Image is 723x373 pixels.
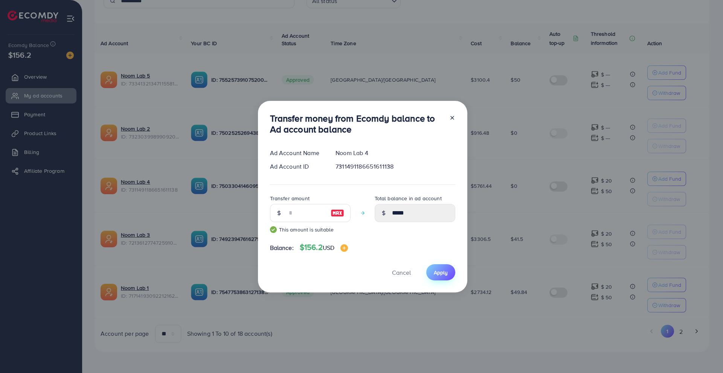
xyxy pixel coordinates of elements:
span: Cancel [392,268,411,277]
span: Apply [434,269,448,276]
h4: $156.2 [300,243,348,252]
span: Balance: [270,244,294,252]
button: Apply [426,264,455,280]
div: 7311491186651611138 [329,162,461,171]
img: image [331,209,344,218]
button: Cancel [383,264,420,280]
h3: Transfer money from Ecomdy balance to Ad account balance [270,113,443,135]
span: USD [323,244,334,252]
div: Ad Account ID [264,162,330,171]
div: Noom Lab 4 [329,149,461,157]
label: Total balance in ad account [375,195,442,202]
label: Transfer amount [270,195,310,202]
img: image [340,244,348,252]
div: Ad Account Name [264,149,330,157]
img: guide [270,226,277,233]
small: This amount is suitable [270,226,351,233]
iframe: Chat [691,339,717,367]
